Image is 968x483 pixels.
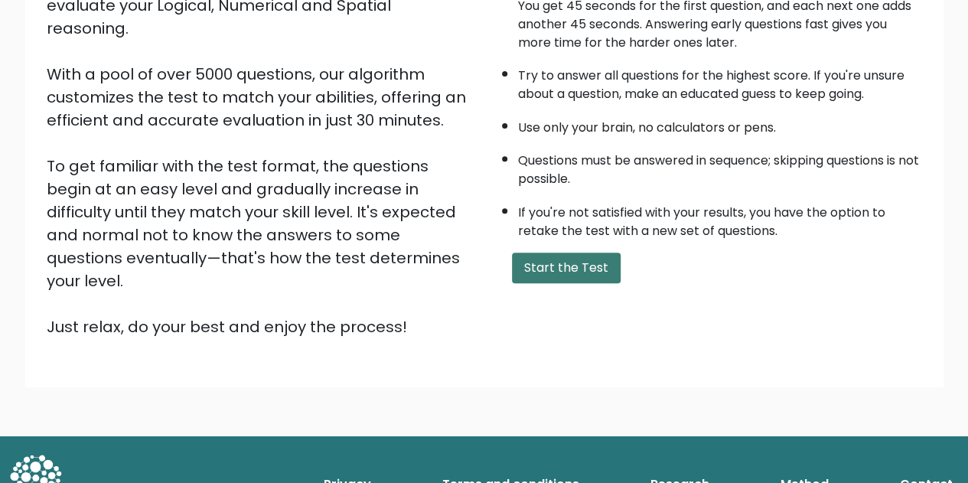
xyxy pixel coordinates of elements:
[518,111,922,137] li: Use only your brain, no calculators or pens.
[518,196,922,240] li: If you're not satisfied with your results, you have the option to retake the test with a new set ...
[518,59,922,103] li: Try to answer all questions for the highest score. If you're unsure about a question, make an edu...
[518,144,922,188] li: Questions must be answered in sequence; skipping questions is not possible.
[512,253,621,283] button: Start the Test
